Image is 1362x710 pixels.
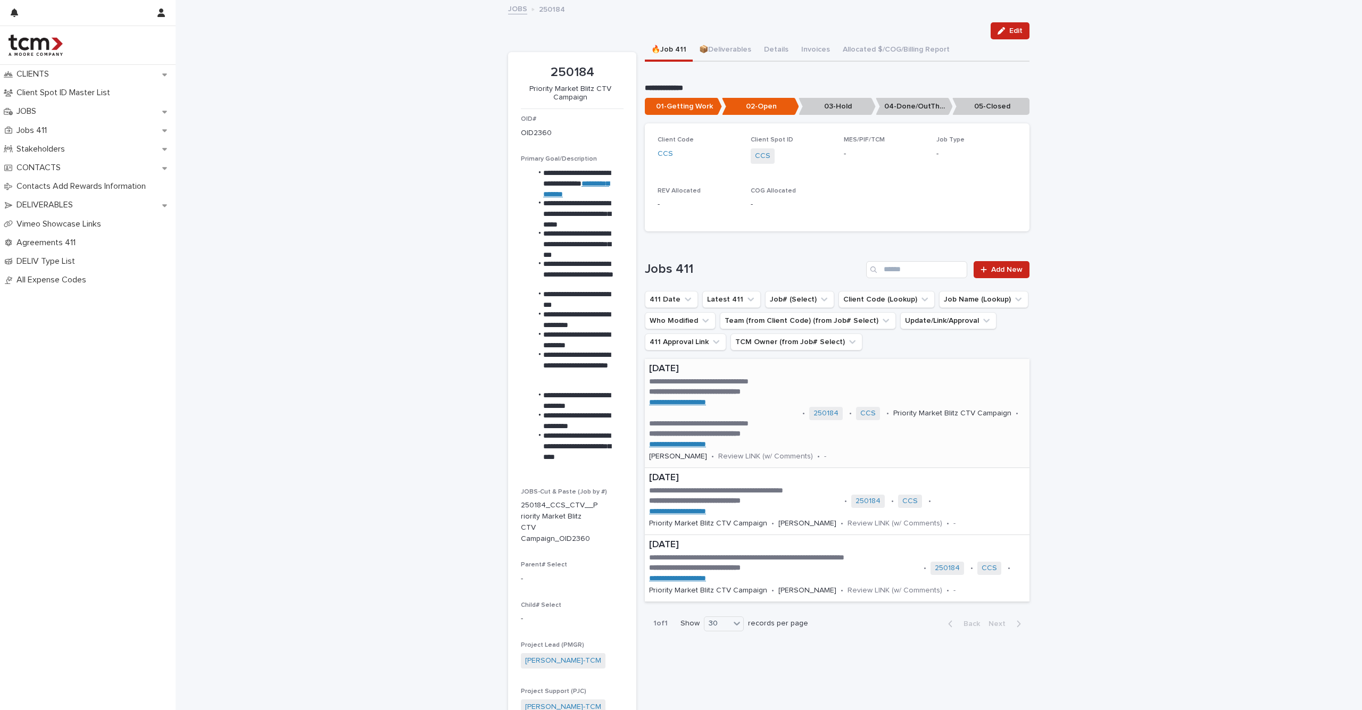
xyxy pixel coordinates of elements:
p: • [946,519,949,528]
button: 411 Date [645,291,698,308]
p: 03-Hold [799,98,876,115]
a: CCS [860,409,876,418]
p: JOBS [12,106,45,116]
a: 250184 [856,497,881,506]
p: Vimeo Showcase Links [12,219,110,229]
p: OID2360 [521,128,552,139]
span: Job Type [936,137,965,143]
p: Review LINK (w/ Comments) [848,586,942,595]
p: Priority Market Blitz CTV Campaign [649,586,767,595]
p: 1 of 1 [645,611,676,637]
p: DELIVERABLES [12,200,81,210]
a: CCS [902,497,918,506]
p: • [970,564,973,573]
p: [DATE] [649,363,1025,375]
p: Priority Market Blitz CTV Campaign [521,85,619,103]
p: - [953,519,956,528]
h1: Jobs 411 [645,262,862,277]
span: Primary Goal/Description [521,156,597,162]
button: Edit [991,22,1029,39]
p: • [802,409,805,418]
p: - [751,199,831,210]
button: Job# (Select) [765,291,834,308]
p: • [928,497,931,506]
p: [PERSON_NAME] [778,586,836,595]
span: Client Spot ID [751,137,793,143]
div: 30 [704,618,730,629]
p: • [844,497,847,506]
a: [PERSON_NAME]-TCM [525,655,601,666]
p: • [711,452,714,461]
span: Parent# Select [521,562,567,568]
p: • [1008,564,1010,573]
button: Latest 411 [702,291,761,308]
p: CLIENTS [12,69,57,79]
p: - [521,613,624,624]
p: 250184_CCS_CTV__Priority Market Blitz CTV Campaign_OID2360 [521,500,598,544]
p: • [841,519,843,528]
p: • [849,409,852,418]
span: Next [989,620,1012,628]
button: Details [758,39,795,62]
button: Allocated $/COG/Billing Report [836,39,956,62]
p: • [886,409,889,418]
span: REV Allocated [658,188,701,194]
p: records per page [748,619,808,628]
span: JOBS-Cut & Paste (Job by #) [521,489,607,495]
p: [DATE] [649,539,1025,551]
p: [DATE] [649,472,1025,484]
a: 250184 [813,409,838,418]
button: Team (from Client Code) (from Job# Select) [720,312,896,329]
p: - [953,586,956,595]
span: Client Code [658,137,694,143]
p: 01-Getting Work [645,98,722,115]
span: Add New [991,266,1023,273]
p: - [658,199,738,210]
button: Back [940,619,984,629]
p: - [824,452,826,461]
a: JOBS [508,2,527,14]
p: DELIV Type List [12,256,84,266]
a: CCS [658,148,673,160]
p: All Expense Codes [12,275,95,285]
span: OID# [521,116,536,122]
p: 04-Done/OutThere [876,98,953,115]
a: 250184 [935,564,960,573]
p: Client Spot ID Master List [12,88,119,98]
p: 250184 [539,3,565,14]
span: Edit [1009,27,1023,35]
button: TCM Owner (from Job# Select) [730,333,862,350]
p: Review LINK (w/ Comments) [718,452,813,461]
p: Priority Market Blitz CTV Campaign [649,519,767,528]
p: • [891,497,894,506]
a: CCS [755,151,770,162]
p: 05-Closed [952,98,1029,115]
input: Search [866,261,967,278]
button: Update/Link/Approval [900,312,996,329]
p: • [841,586,843,595]
p: • [924,564,926,573]
p: • [1016,409,1018,418]
span: COG Allocated [751,188,796,194]
button: 🔥Job 411 [645,39,693,62]
button: 📦Deliverables [693,39,758,62]
button: Who Modified [645,312,716,329]
p: - [936,148,1017,160]
button: Invoices [795,39,836,62]
p: Review LINK (w/ Comments) [848,519,942,528]
p: Stakeholders [12,144,73,154]
p: Jobs 411 [12,126,55,136]
p: • [946,586,949,595]
p: Show [680,619,700,628]
span: Back [957,620,980,628]
a: Add New [974,261,1029,278]
p: • [817,452,820,461]
p: CONTACTS [12,163,69,173]
p: 250184 [521,65,624,80]
p: Priority Market Blitz CTV Campaign [893,409,1011,418]
p: - [521,573,624,584]
span: Project Support (PJC) [521,688,586,695]
p: [PERSON_NAME] [649,452,707,461]
p: Contacts Add Rewards Information [12,181,154,191]
button: 411 Approval Link [645,333,726,350]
